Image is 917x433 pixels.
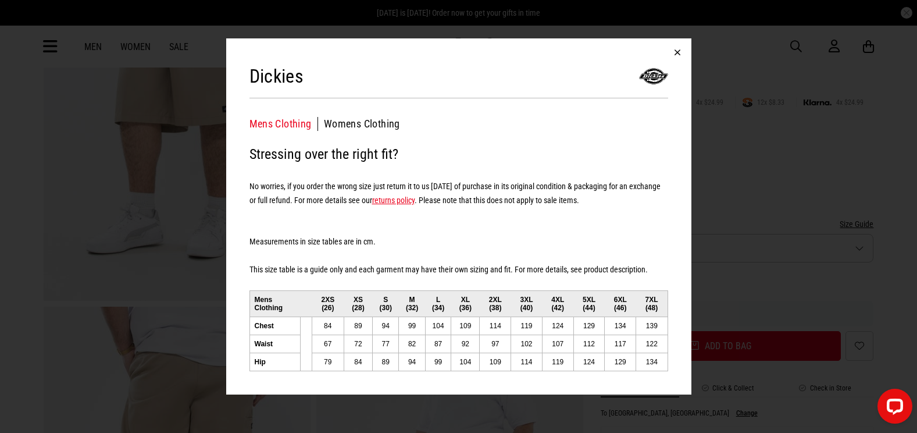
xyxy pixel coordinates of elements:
[312,317,344,335] td: 84
[249,179,668,207] h5: No worries, if you order the wrong size just return it to us [DATE] of purchase in its original c...
[511,291,543,317] td: 3XL (40)
[373,317,399,335] td: 94
[605,335,636,353] td: 117
[249,335,300,353] td: Waist
[324,117,400,131] button: Womens Clothing
[249,117,318,131] button: Mens Clothing
[249,143,668,166] h2: Stressing over the right fit?
[373,291,399,317] td: S (30)
[312,353,344,371] td: 79
[636,291,668,317] td: 7XL (48)
[312,335,344,353] td: 67
[344,291,373,317] td: XS (28)
[605,353,636,371] td: 129
[399,291,426,317] td: M (32)
[373,353,399,371] td: 89
[542,335,573,353] td: 107
[605,317,636,335] td: 134
[399,335,426,353] td: 82
[636,335,668,353] td: 122
[399,353,426,371] td: 94
[249,291,300,317] td: Mens Clothing
[636,353,668,371] td: 134
[426,335,451,353] td: 87
[451,353,480,371] td: 104
[373,335,399,353] td: 77
[480,317,511,335] td: 114
[344,335,373,353] td: 72
[573,291,605,317] td: 5XL (44)
[511,353,543,371] td: 114
[573,335,605,353] td: 112
[344,317,373,335] td: 89
[249,353,300,371] td: Hip
[511,335,543,353] td: 102
[426,317,451,335] td: 104
[426,291,451,317] td: L (34)
[511,317,543,335] td: 119
[249,65,304,88] h2: Dickies
[451,317,480,335] td: 109
[451,291,480,317] td: XL (36)
[639,62,668,91] img: Dickies
[249,221,668,276] h5: Measurements in size tables are in cm. This size table is a guide only and each garment may have ...
[480,353,511,371] td: 109
[451,335,480,353] td: 92
[573,353,605,371] td: 124
[605,291,636,317] td: 6XL (46)
[372,196,415,205] a: returns policy
[249,317,300,335] td: Chest
[480,291,511,317] td: 2XL (38)
[344,353,373,371] td: 84
[636,317,668,335] td: 139
[868,384,917,433] iframe: LiveChat chat widget
[399,317,426,335] td: 99
[312,291,344,317] td: 2XS (26)
[542,353,573,371] td: 119
[542,317,573,335] td: 124
[573,317,605,335] td: 129
[426,353,451,371] td: 99
[480,335,511,353] td: 97
[542,291,573,317] td: 4XL (42)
